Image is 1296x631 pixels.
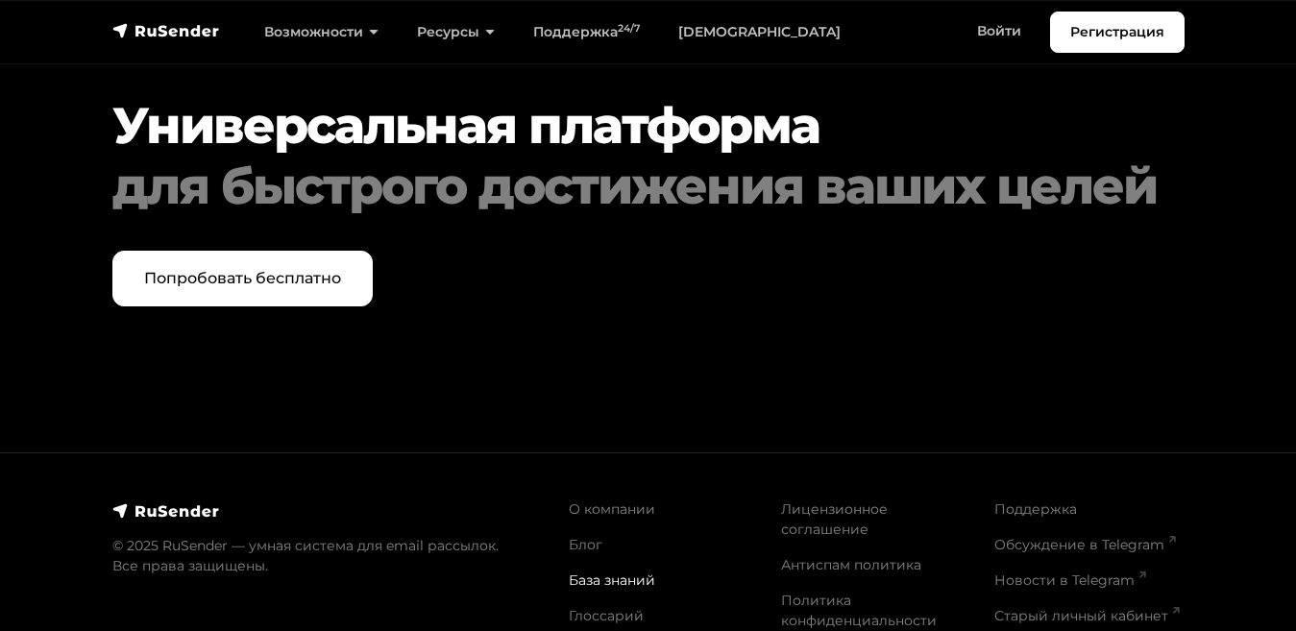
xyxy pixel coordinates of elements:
[781,556,921,573] a: Антиспам политика
[781,592,937,629] a: Политика конфиденциальности
[398,12,514,52] a: Ресурсы
[958,12,1040,51] a: Войти
[994,536,1176,553] a: Обсуждение в Telegram
[569,607,644,624] a: Глоссарий
[659,12,860,52] a: [DEMOGRAPHIC_DATA]
[245,12,398,52] a: Возможности
[112,536,546,576] p: © 2025 RuSender — умная система для email рассылок. Все права защищены.
[994,607,1180,624] a: Старый личный кабинет
[781,500,888,538] a: Лицензионное соглашение
[112,96,1185,216] h2: Универсальная платформа
[569,571,655,589] a: База знаний
[618,22,640,35] sup: 24/7
[112,157,1185,216] div: для быстрого достижения ваших целей
[994,571,1146,589] a: Новости в Telegram
[569,536,602,553] a: Блог
[1050,12,1185,53] a: Регистрация
[569,500,655,518] a: О компании
[112,251,373,306] a: Попробовать бесплатно
[112,501,220,521] img: RuSender
[514,12,659,52] a: Поддержка24/7
[112,21,220,40] img: RuSender
[994,500,1077,518] a: Поддержка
